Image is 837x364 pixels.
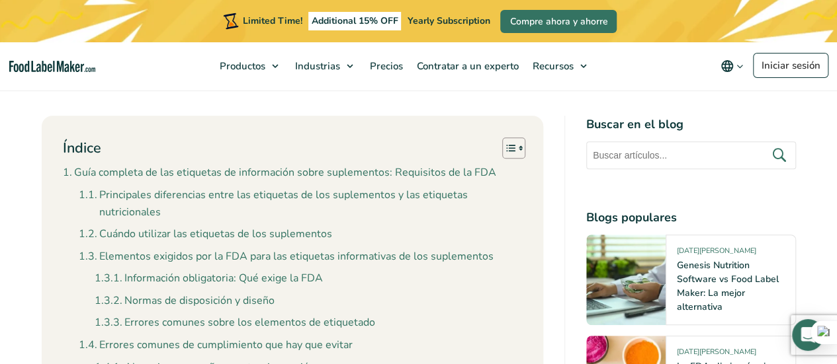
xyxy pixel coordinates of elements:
span: Productos [216,59,267,73]
span: Additional 15% OFF [308,12,402,30]
a: Errores comunes de cumplimiento que hay que evitar [79,337,353,354]
span: [DATE][PERSON_NAME] [677,347,756,362]
span: Industrias [291,59,341,73]
a: Precios [363,42,407,90]
span: Yearly Subscription [407,15,490,27]
a: Información obligatoria: Qué exige la FDA [95,270,323,287]
a: Errores comunes sobre los elementos de etiquetado [95,314,375,332]
a: Cuándo utilizar las etiquetas de los suplementos [79,226,332,243]
a: Toggle Table of Content [492,137,522,159]
a: Guía completa de las etiquetas de información sobre suplementos: Requisitos de la FDA [63,164,496,182]
p: Índice [63,138,101,159]
span: Limited Time! [243,15,302,27]
a: Compre ahora y ahorre [500,10,617,33]
span: Contratar a un experto [413,59,520,73]
input: Buscar artículos... [586,141,796,169]
h4: Buscar en el blog [586,116,796,133]
a: Recursos [526,42,594,90]
span: [DATE][PERSON_NAME] [677,246,756,261]
a: Normas de disposición y diseño [95,293,275,310]
a: Elementos exigidos por la FDA para las etiquetas informativas de los suplementos [79,248,494,266]
h4: Blogs populares [586,209,796,227]
a: Industrias [288,42,360,90]
a: Iniciar sesión [753,53,828,78]
span: Recursos [529,59,575,73]
div: Open Intercom Messenger [792,319,824,351]
a: Productos [213,42,285,90]
a: Contratar a un experto [410,42,523,90]
a: Genesis Nutrition Software vs Food Label Maker: La mejor alternativa [677,259,779,313]
span: Precios [366,59,404,73]
a: Principales diferencias entre las etiquetas de los suplementos y las etiquetas nutricionales [79,187,522,221]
